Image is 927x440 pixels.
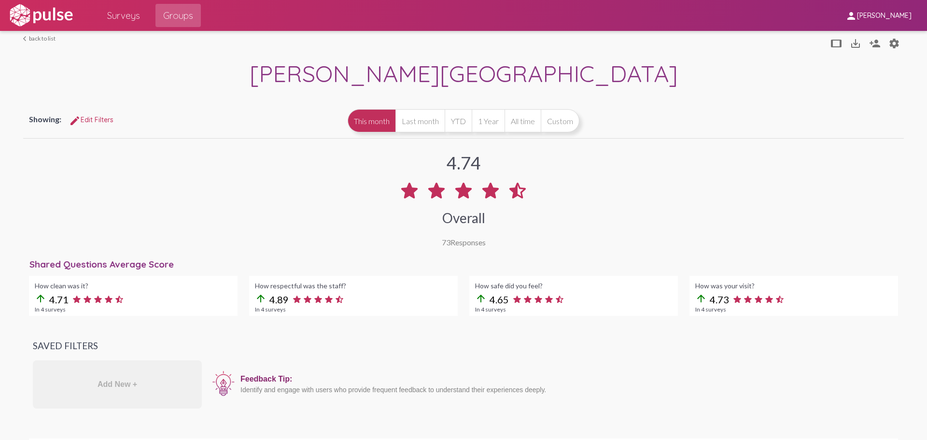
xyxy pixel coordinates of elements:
[869,38,881,49] mat-icon: Person
[845,10,857,22] mat-icon: person
[29,114,61,124] span: Showing:
[888,38,900,49] mat-icon: Person
[442,238,486,247] div: Responses
[69,115,113,124] span: Edit Filters
[33,360,202,409] div: Add New +
[255,306,452,313] div: In 4 surveys
[35,306,232,313] div: In 4 surveys
[505,109,541,132] button: All time
[541,109,579,132] button: Custom
[211,370,236,397] img: icon12.png
[348,109,395,132] button: This month
[695,293,707,304] mat-icon: arrow_upward
[857,12,912,20] span: [PERSON_NAME]
[69,115,81,127] mat-icon: Edit Filters
[33,341,894,351] h3: Saved Filters
[8,3,74,28] img: white-logo.svg
[447,152,481,173] div: 4.74
[865,33,885,53] button: Person
[29,258,904,270] div: Shared Questions Average Score
[155,4,201,27] a: Groups
[475,306,672,313] div: In 4 surveys
[163,7,193,24] span: Groups
[827,33,846,53] button: tablet
[475,293,487,304] mat-icon: arrow_upward
[23,59,904,90] div: [PERSON_NAME][GEOGRAPHIC_DATA]
[35,293,46,304] mat-icon: arrow_upward
[107,7,140,24] span: Surveys
[442,238,450,247] span: 73
[710,294,729,305] span: 4.73
[830,38,842,49] mat-icon: tablet
[255,282,452,290] div: How respectful was the staff?
[61,111,121,128] button: Edit FiltersEdit Filters
[695,306,892,313] div: In 4 surveys
[445,109,472,132] button: YTD
[885,33,904,53] button: Person
[472,109,505,132] button: 1 Year
[240,386,889,394] div: Identify and engage with users who provide frequent feedback to understand their experiences deeply.
[490,294,509,305] span: 4.65
[269,294,289,305] span: 4.89
[838,6,919,24] button: [PERSON_NAME]
[49,294,69,305] span: 4.71
[475,282,672,290] div: How safe did you feel?
[695,282,892,290] div: How was your visit?
[850,38,861,49] mat-icon: Download
[35,282,232,290] div: How clean was it?
[240,375,889,383] div: Feedback Tip:
[99,4,148,27] a: Surveys
[442,210,485,226] div: Overall
[23,35,56,42] a: back to list
[255,293,267,304] mat-icon: arrow_upward
[23,36,29,42] mat-icon: arrow_back_ios
[395,109,445,132] button: Last month
[846,33,865,53] button: Download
